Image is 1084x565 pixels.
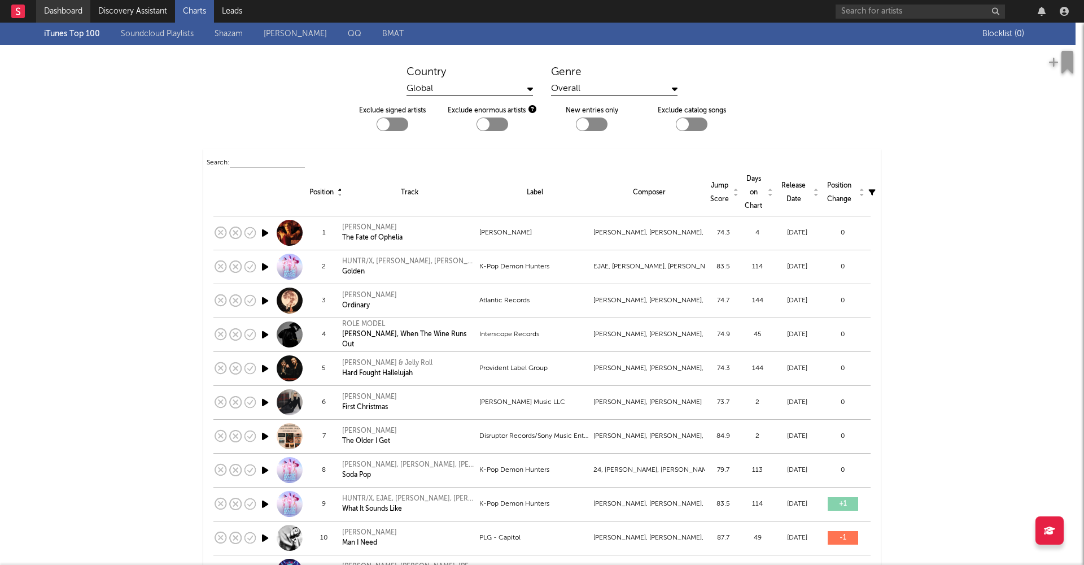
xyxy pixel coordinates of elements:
[551,82,677,96] div: Overall
[359,104,426,118] label: Exclude signed artists
[342,358,432,368] div: [PERSON_NAME] & Jelly Roll
[775,351,820,385] td: [DATE]
[777,179,818,206] div: Release Date
[342,290,397,301] div: [PERSON_NAME]
[308,463,340,477] div: 8
[593,294,705,307] div: [PERSON_NAME], [PERSON_NAME], [PERSON_NAME] [PERSON_NAME]
[593,531,705,545] div: [PERSON_NAME], [PERSON_NAME], [PERSON_NAME]
[342,426,397,446] a: [PERSON_NAME]The Older I Get
[479,362,591,375] div: Provident Label Group
[709,179,738,206] div: Jump Score
[706,521,741,555] td: 87.7
[308,395,340,409] div: 6
[308,226,340,240] div: 1
[820,453,866,487] td: 0
[706,453,741,487] td: 79.7
[308,328,340,341] div: 4
[775,385,820,419] td: [DATE]
[342,528,397,538] div: [PERSON_NAME]
[706,284,741,318] td: 74.7
[479,497,591,511] div: K-Pop Demon Hunters
[551,66,677,79] div: Genre
[382,27,404,41] a: BMAT
[706,419,741,453] td: 84.9
[479,328,591,341] div: Interscope Records
[706,385,741,419] td: 73.7
[342,392,397,402] div: [PERSON_NAME]
[593,362,705,375] div: [PERSON_NAME], [PERSON_NAME], [PERSON_NAME] [PERSON_NAME], [PERSON_NAME] [PERSON_NAME], [PERSON_N...
[775,419,820,453] td: [DATE]
[342,368,432,379] div: Hard Fought Hallelujah
[342,257,477,267] div: HUNTR/X, [PERSON_NAME], [PERSON_NAME], REI AMI & KPop Demon Hunters Cast
[741,226,773,240] div: 4
[479,294,591,307] div: Atlantic Records
[775,318,820,351] td: [DATE]
[820,318,866,351] td: 0
[775,284,820,318] td: [DATE]
[342,528,397,548] a: [PERSON_NAME]Man I Need
[308,294,340,307] div: 3
[207,159,230,166] span: Search:
[706,318,741,351] td: 74.9
[820,419,866,453] td: 0
[342,233,403,243] div: The Fate of Ophelia
[342,426,397,436] div: [PERSON_NAME]
[342,470,477,480] div: Soda Pop
[342,319,477,329] div: ROLE MODEL
[342,460,477,480] a: [PERSON_NAME], [PERSON_NAME], [PERSON_NAME], [PERSON_NAME], [PERSON_NAME], [PERSON_NAME] & KPop D...
[593,429,705,443] div: [PERSON_NAME], [PERSON_NAME], [PERSON_NAME] [PERSON_NAME]
[308,497,340,511] div: 9
[308,362,340,375] div: 5
[342,504,477,514] div: What It Sounds Like
[775,250,820,284] td: [DATE]
[342,290,397,311] a: [PERSON_NAME]Ordinary
[741,463,773,477] div: 113
[743,172,772,213] div: Days on Chart
[342,436,397,446] div: The Older I Get
[593,226,705,240] div: [PERSON_NAME], [PERSON_NAME], [PERSON_NAME]
[775,521,820,555] td: [DATE]
[982,30,1031,38] span: Blocklist
[264,27,327,41] a: [PERSON_NAME]
[308,429,340,443] div: 7
[342,223,403,233] div: [PERSON_NAME]
[479,429,591,443] div: Disruptor Records/Sony Music Entertainment
[342,538,397,548] div: Man I Need
[593,497,705,511] div: [PERSON_NAME], [PERSON_NAME], [PERSON_NAME], [PERSON_NAME], [PERSON_NAME], [PERSON_NAME], [PERSON...
[820,284,866,318] td: 0
[741,328,773,341] div: 45
[479,395,591,409] div: [PERSON_NAME] Music LLC
[593,260,705,273] div: EJAE, [PERSON_NAME], [PERSON_NAME], [PERSON_NAME], [PERSON_NAME], [PERSON_NAME], [PERSON_NAME]
[823,179,863,206] div: Position Change
[706,487,741,521] td: 83.5
[820,351,866,385] td: 0
[741,260,773,273] div: 114
[741,497,773,511] div: 114
[342,319,477,350] a: ROLE MODEL[PERSON_NAME], When The Wine Runs Out
[342,329,477,350] div: [PERSON_NAME], When The Wine Runs Out
[479,463,591,477] div: K-Pop Demon Hunters
[706,351,741,385] td: 74.3
[775,487,820,521] td: [DATE]
[342,257,477,277] a: HUNTR/X, [PERSON_NAME], [PERSON_NAME], REI AMI & KPop Demon Hunters CastGolden
[342,223,403,243] a: [PERSON_NAME]The Fate of Ophelia
[658,104,726,118] label: Exclude catalog songs
[820,216,866,250] td: 0
[741,429,773,443] div: 2
[820,250,866,284] td: 0
[595,186,703,199] div: Composer
[706,216,741,250] td: 74.3
[342,494,477,514] a: HUNTR/X, EJAE, [PERSON_NAME], [PERSON_NAME] AMI & KPop Demon Hunters CastWhat It Sounds Like
[342,301,397,311] div: Ordinary
[741,294,773,307] div: 144
[479,226,591,240] div: [PERSON_NAME]
[828,531,858,545] div: - 1
[342,392,397,412] a: [PERSON_NAME]First Christmas
[741,362,773,375] div: 144
[593,395,705,409] div: [PERSON_NAME], [PERSON_NAME]
[566,104,618,118] label: New entries only
[215,27,243,41] a: Shazam
[1015,27,1031,41] span: ( 0 )
[593,328,705,341] div: [PERSON_NAME], [PERSON_NAME], [PERSON_NAME], [PERSON_NAME]
[479,531,591,545] div: PLG - Capitol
